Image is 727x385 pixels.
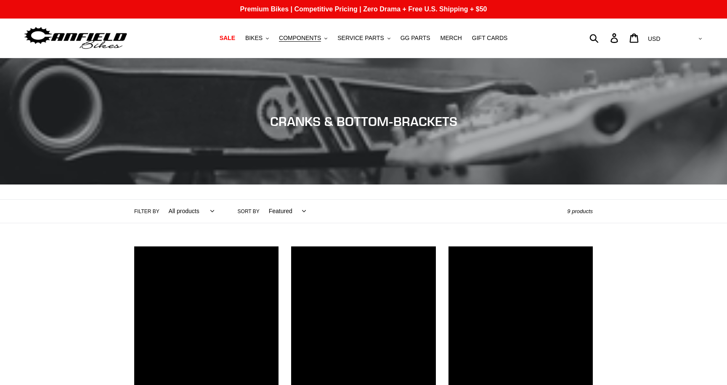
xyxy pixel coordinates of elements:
span: CRANKS & BOTTOM-BRACKETS [270,114,457,129]
label: Sort by [238,208,260,215]
span: 9 products [567,208,593,214]
label: Filter by [134,208,159,215]
button: SERVICE PARTS [333,32,394,44]
img: Canfield Bikes [23,25,128,51]
input: Search [594,29,616,47]
span: MERCH [440,35,462,42]
span: SERVICE PARTS [337,35,384,42]
span: COMPONENTS [279,35,321,42]
a: GIFT CARDS [468,32,512,44]
span: GG PARTS [401,35,430,42]
a: SALE [215,32,239,44]
span: SALE [220,35,235,42]
span: GIFT CARDS [472,35,508,42]
button: COMPONENTS [275,32,332,44]
button: BIKES [241,32,273,44]
span: BIKES [245,35,263,42]
a: MERCH [436,32,466,44]
a: GG PARTS [396,32,435,44]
